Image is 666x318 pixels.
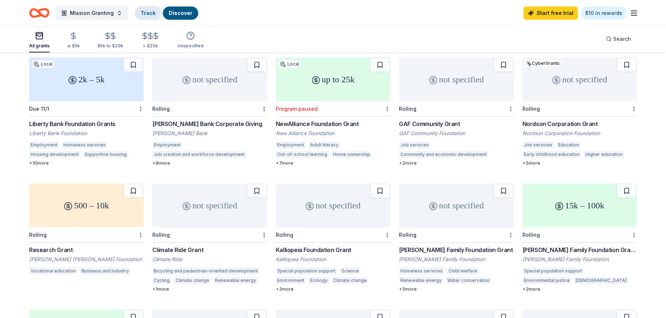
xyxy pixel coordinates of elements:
div: Rolling [152,106,170,112]
div: Kalliopeia Foundation Grant [276,246,390,254]
div: Higher education [584,151,624,158]
div: Research Grant [29,246,144,254]
button: All grants [29,28,50,52]
div: not specified [399,58,513,101]
div: Out-of-school learning [276,151,329,158]
div: Renewable energy [399,277,443,284]
div: Climate change [332,277,368,284]
div: Rolling [399,106,416,112]
div: Renewable energy [213,277,258,284]
a: not specifiedRollingGAF Community GrantGAF Community FoundationJob servicesCommunity and economic... [399,58,513,166]
div: Rolling [152,232,170,238]
div: Job services [399,141,430,149]
div: [PERSON_NAME] [PERSON_NAME] Foundation [29,256,144,263]
div: + 2 more [522,286,637,292]
div: + 10 more [29,160,144,166]
div: Education [557,141,581,149]
div: [PERSON_NAME] Family Foundation Grant [399,246,513,254]
div: NewAlliance Foundation Grant [276,119,390,128]
div: ≤ $5k [67,43,80,49]
div: + 5 more [522,160,637,166]
button: $5k to $20k [97,29,123,52]
div: Rolling [522,106,540,112]
div: Employment [276,141,306,149]
div: Community and economic development [399,151,488,158]
div: Ecology [309,277,329,284]
div: Special population support [276,267,337,275]
div: not specified [276,184,390,227]
div: 500 – 10k [29,184,144,227]
span: Mission Granting [70,9,114,17]
div: Science [340,267,360,275]
div: [PERSON_NAME] Bank [152,130,267,137]
a: not specifiedRollingClimate Ride GrantClimate RideBicycling and pedestrian-oriented developmentCy... [152,184,267,292]
div: Early childhood education [522,151,581,158]
div: Local [279,60,301,68]
button: Unspecified [177,28,204,52]
div: Special population support [522,267,584,275]
button: Search [600,32,637,46]
div: + 5 more [399,286,513,292]
div: Job creation and workforce development [152,151,246,158]
div: [PERSON_NAME] Family Foundation Grants [522,246,637,254]
div: > $20k [141,43,160,49]
button: > $20k [141,29,160,52]
a: 500 – 10kRollingResearch Grant[PERSON_NAME] [PERSON_NAME] FoundationVocational educationBusiness ... [29,184,144,277]
div: Climate Ride [152,256,267,263]
a: up to 25kLocalProgram pausedNewAlliance Foundation GrantNew Alliance FoundationEmploymentAdult li... [276,58,390,166]
div: Bicycling and pedestrian-oriented development [152,267,259,275]
div: Program paused [276,106,318,112]
a: Home [29,4,50,21]
div: Supportive housing [83,151,128,158]
div: Unspecified [177,43,204,49]
a: not specifiedCyberGrantsRollingNordson Corporation GrantNordson Corporation FoundationJob service... [522,58,637,166]
a: 15k – 100kRolling[PERSON_NAME] Family Foundation Grants[PERSON_NAME] Family FoundationSpecial pop... [522,184,637,292]
div: Adult literacy [309,141,340,149]
div: [PERSON_NAME] Bank Corporate Giving [152,119,267,128]
div: Employment [29,141,59,149]
div: Home ownership [332,151,372,158]
div: Rolling [29,232,47,238]
button: ≤ $5k [67,29,80,52]
div: not specified [152,184,267,227]
div: Child welfare [447,267,479,275]
div: [PERSON_NAME] Family Foundation [522,256,637,263]
div: up to 25k [276,58,390,101]
div: Rolling [522,232,540,238]
div: Cycling [152,277,171,284]
a: 2k – 5kLocalDue 11/1Liberty Bank Foundation GrantsLiberty Bank FoundationEmploymentHomeless servi... [29,58,144,166]
div: not specified [399,184,513,227]
div: Water conservation [446,277,491,284]
div: + 2 more [399,160,513,166]
div: Employment [152,141,182,149]
div: Kalliopeia Foundation [276,256,390,263]
div: 15k – 100k [522,184,637,227]
div: Homeless services [399,267,444,275]
div: + 7 more [276,160,390,166]
div: New Alliance Foundation [276,130,390,137]
div: Due 11/1 [29,106,49,112]
button: Mission Granting [55,6,128,20]
div: 2k – 5k [29,58,144,101]
div: Job services [522,141,554,149]
div: Environment [276,277,306,284]
a: not specifiedRolling[PERSON_NAME] Family Foundation Grant[PERSON_NAME] Family FoundationHomeless ... [399,184,513,292]
div: GAF Community Grant [399,119,513,128]
a: Discover [169,10,192,16]
div: GAF Community Foundation [399,130,513,137]
div: not specified [522,58,637,101]
div: Rolling [399,232,416,238]
div: Nordson Corporation Foundation [522,130,637,137]
div: Liberty Bank Foundation Grants [29,119,144,128]
a: Start free trial [524,7,578,20]
div: Climate Ride Grant [152,246,267,254]
div: All grants [29,43,50,49]
div: Rolling [276,232,293,238]
span: Search [613,35,631,43]
div: + 1 more [152,286,267,292]
a: not specifiedRolling[PERSON_NAME] Bank Corporate Giving[PERSON_NAME] BankEmploymentJob creation a... [152,58,267,166]
a: $10 in rewards [581,7,627,20]
div: + 9 more [152,160,267,166]
div: not specified [152,58,267,101]
div: + 3 more [276,286,390,292]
